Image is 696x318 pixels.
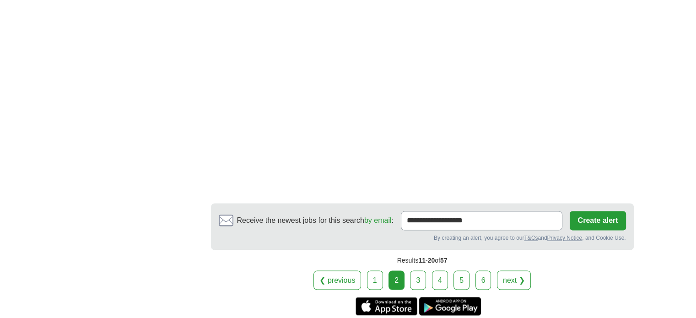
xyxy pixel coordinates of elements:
a: next ❯ [497,270,531,290]
a: Get the Android app [419,297,481,315]
a: 4 [432,270,448,290]
a: 6 [475,270,491,290]
a: ❮ previous [313,270,361,290]
div: By creating an alert, you agree to our and , and Cookie Use. [219,234,626,242]
div: 2 [388,270,405,290]
span: Receive the newest jobs for this search : [237,215,394,226]
div: Results of [211,250,634,270]
a: by email [364,216,392,224]
span: 57 [440,256,448,264]
a: 1 [367,270,383,290]
a: 5 [453,270,469,290]
a: 3 [410,270,426,290]
span: 11-20 [418,256,435,264]
button: Create alert [570,211,626,230]
a: Get the iPhone app [356,297,417,315]
a: T&Cs [524,235,538,241]
a: Privacy Notice [547,235,582,241]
